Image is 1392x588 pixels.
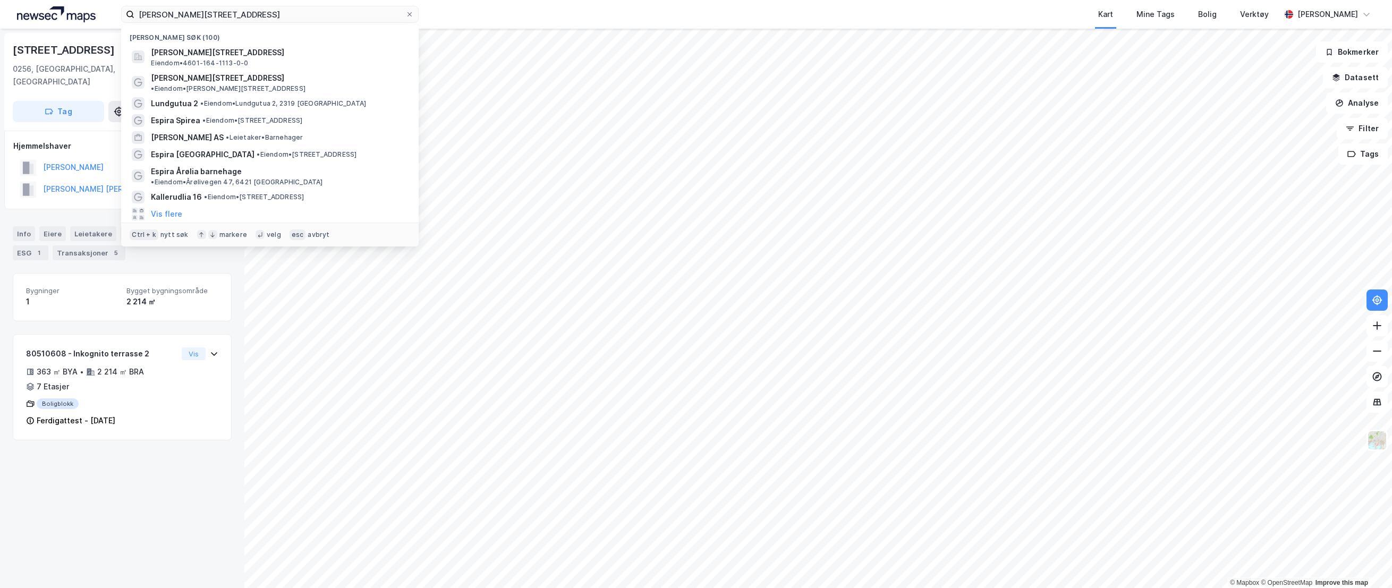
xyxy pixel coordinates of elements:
button: Tag [13,101,104,122]
div: Kontrollprogram for chat [1339,537,1392,588]
a: OpenStreetMap [1261,579,1312,586]
span: Espira Årølia barnehage [151,165,242,178]
div: velg [267,231,281,239]
span: • [257,150,260,158]
div: Ferdigattest - [DATE] [37,414,115,427]
div: • [80,368,84,376]
div: [PERSON_NAME] søk (100) [121,25,419,44]
span: [PERSON_NAME][STREET_ADDRESS] [151,46,406,59]
button: Datasett [1323,67,1388,88]
div: esc [290,229,306,240]
button: Vis [182,347,206,360]
div: 1 [26,295,118,308]
a: Mapbox [1230,579,1259,586]
span: Espira Spirea [151,114,200,127]
span: Eiendom • 4601-164-1113-0-0 [151,59,248,67]
div: 2 214 ㎡ [126,295,218,308]
button: Tags [1338,143,1388,165]
span: • [226,133,229,141]
div: Mine Tags [1136,8,1175,21]
div: Hjemmelshaver [13,140,231,152]
div: 0256, [GEOGRAPHIC_DATA], [GEOGRAPHIC_DATA] [13,63,148,88]
span: • [204,193,207,201]
span: Eiendom • [PERSON_NAME][STREET_ADDRESS] [151,84,305,93]
span: Eiendom • [STREET_ADDRESS] [257,150,357,159]
div: Verktøy [1240,8,1269,21]
div: Kart [1098,8,1113,21]
div: Leietakere [70,226,116,241]
div: [STREET_ADDRESS] [13,41,117,58]
span: Bygget bygningsområde [126,286,218,295]
div: nytt søk [160,231,189,239]
div: 80510608 - Inkognito terrasse 2 [26,347,177,360]
span: Eiendom • [STREET_ADDRESS] [204,193,304,201]
span: [PERSON_NAME][STREET_ADDRESS] [151,72,284,84]
div: ESG [13,245,48,260]
span: Eiendom • Årølivegen 47, 6421 [GEOGRAPHIC_DATA] [151,178,322,186]
span: Eiendom • Lundgutua 2, 2319 [GEOGRAPHIC_DATA] [200,99,366,108]
input: Søk på adresse, matrikkel, gårdeiere, leietakere eller personer [134,6,405,22]
a: Improve this map [1315,579,1368,586]
span: Leietaker • Barnehager [226,133,303,142]
div: Eiere [39,226,66,241]
div: Info [13,226,35,241]
div: 2 214 ㎡ BRA [97,365,144,378]
span: • [200,99,203,107]
span: Bygninger [26,286,118,295]
img: Z [1367,430,1387,450]
div: 5 [111,248,121,258]
div: Bolig [1198,8,1217,21]
div: 363 ㎡ BYA [37,365,78,378]
div: avbryt [308,231,329,239]
div: 7 Etasjer [37,380,69,393]
button: Analyse [1326,92,1388,114]
div: Transaksjoner [53,245,125,260]
div: 1 [33,248,44,258]
button: Bokmerker [1316,41,1388,63]
span: Kallerudlia 16 [151,191,202,203]
button: Vis flere [151,208,182,220]
div: markere [219,231,247,239]
img: logo.a4113a55bc3d86da70a041830d287a7e.svg [17,6,96,22]
div: [PERSON_NAME] [1297,8,1358,21]
div: Ctrl + k [130,229,158,240]
span: [PERSON_NAME] AS [151,131,224,144]
div: Datasett [121,226,160,241]
iframe: Chat Widget [1339,537,1392,588]
span: Espira [GEOGRAPHIC_DATA] [151,148,254,161]
button: Filter [1337,118,1388,139]
span: • [151,178,154,186]
span: Eiendom • [STREET_ADDRESS] [202,116,302,125]
span: • [202,116,206,124]
span: • [151,84,154,92]
span: Lundgutua 2 [151,97,198,110]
